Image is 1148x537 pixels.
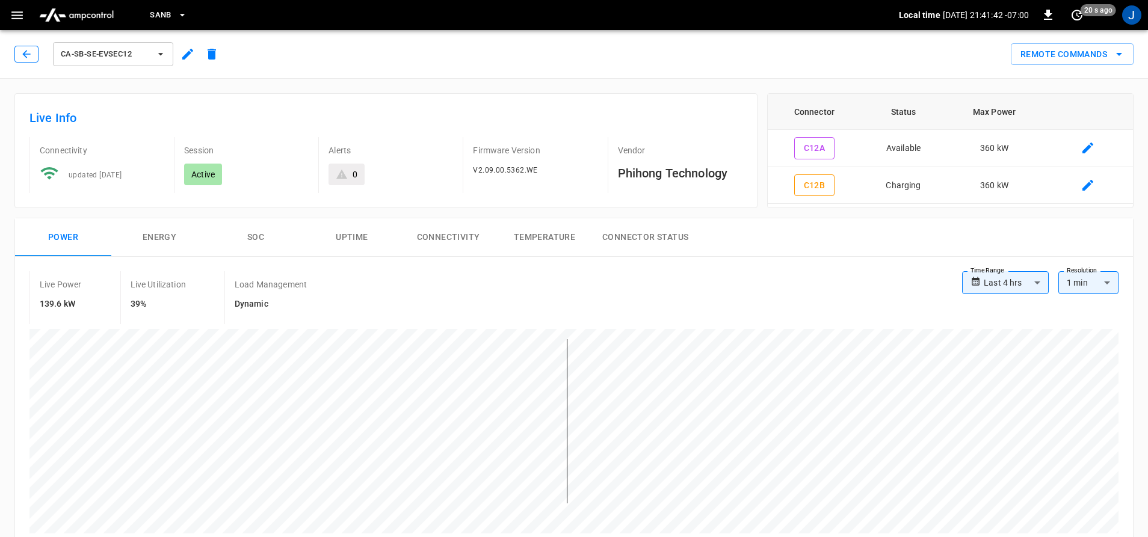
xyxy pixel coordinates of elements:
[618,164,742,183] h6: Phihong Technology
[304,218,400,257] button: Uptime
[184,144,309,156] p: Session
[984,271,1049,294] div: Last 4 hrs
[593,218,698,257] button: Connector Status
[1011,43,1134,66] div: remote commands options
[191,168,215,180] p: Active
[473,144,597,156] p: Firmware Version
[40,278,82,290] p: Live Power
[861,167,946,204] td: Charging
[29,108,742,127] h6: Live Info
[400,218,496,257] button: Connectivity
[145,4,192,27] button: SanB
[61,48,150,61] span: ca-sb-se-evseC12
[329,144,453,156] p: Alerts
[131,278,186,290] p: Live Utilization
[794,174,835,197] button: C12B
[353,168,357,180] div: 0
[1122,5,1141,25] div: profile-icon
[1067,266,1097,275] label: Resolution
[946,167,1043,204] td: 360 kW
[618,144,742,156] p: Vendor
[235,298,307,311] h6: Dynamic
[946,94,1043,130] th: Max Power
[943,9,1029,21] p: [DATE] 21:41:42 -07:00
[496,218,593,257] button: Temperature
[53,42,173,66] button: ca-sb-se-evseC12
[235,278,307,290] p: Load Management
[768,94,861,130] th: Connector
[40,144,164,156] p: Connectivity
[861,94,946,130] th: Status
[899,9,940,21] p: Local time
[69,171,122,179] span: updated [DATE]
[34,4,119,26] img: ampcontrol.io logo
[971,266,1004,275] label: Time Range
[946,130,1043,167] td: 360 kW
[1067,5,1087,25] button: set refresh interval
[1081,4,1116,16] span: 20 s ago
[208,218,304,257] button: SOC
[15,218,111,257] button: Power
[150,8,171,22] span: SanB
[768,94,1133,204] table: connector table
[131,298,186,311] h6: 39%
[111,218,208,257] button: Energy
[40,298,82,311] h6: 139.6 kW
[1058,271,1119,294] div: 1 min
[1011,43,1134,66] button: Remote Commands
[861,130,946,167] td: Available
[794,137,835,159] button: C12A
[473,166,537,174] span: V2.09.00.5362.WE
